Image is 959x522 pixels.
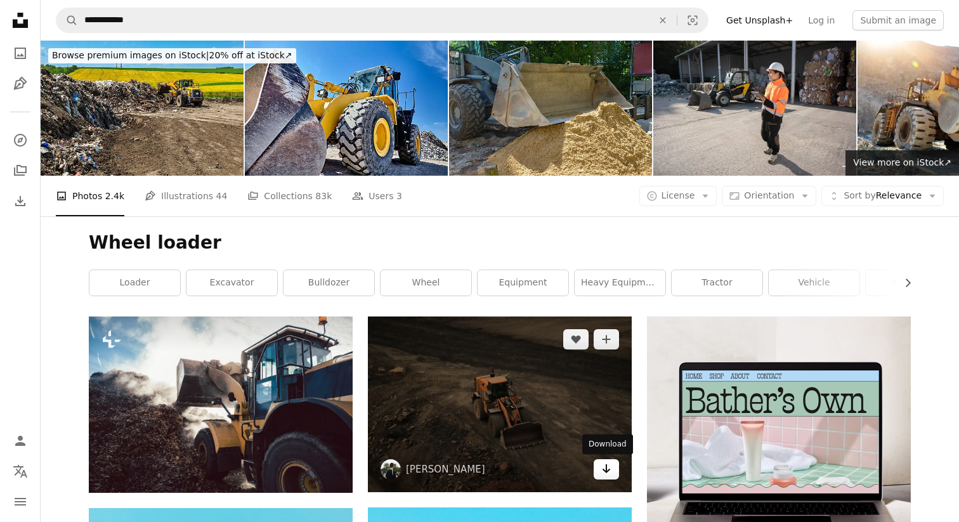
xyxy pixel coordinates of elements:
button: Add to Collection [594,329,619,349]
div: Download [582,434,633,455]
a: Illustrations [8,71,33,96]
a: Get Unsplash+ [719,10,800,30]
button: Orientation [722,186,816,206]
a: excavator [186,270,277,296]
a: heavy equipment [575,270,665,296]
button: Submit an image [852,10,944,30]
span: License [662,190,695,200]
span: 44 [216,189,228,203]
img: Earth mover working on pile of compost in industrial facility [89,316,353,493]
span: Browse premium images on iStock | [52,50,209,60]
button: Clear [649,8,677,32]
a: Earth mover working on pile of compost in industrial facility [89,399,353,410]
a: Collections [8,158,33,183]
a: machine [866,270,956,296]
a: equipment [478,270,568,296]
a: [PERSON_NAME] [406,463,485,476]
div: 20% off at iStock ↗ [48,48,296,63]
button: Language [8,459,33,484]
button: Menu [8,489,33,514]
button: scroll list to the right [896,270,911,296]
a: wheel [381,270,471,296]
a: vehicle [769,270,859,296]
a: Download [594,459,619,480]
button: Search Unsplash [56,8,78,32]
img: Yellow bulldozer moving garbage in a landfill on a sunny day [41,41,244,176]
a: Log in / Sign up [8,428,33,453]
a: Download History [8,188,33,214]
a: View more on iStock↗ [845,150,959,176]
img: Wheel loader with raised bucket and sand pile at a construction site [449,41,652,176]
button: Sort byRelevance [821,186,944,206]
form: Find visuals sitewide [56,8,708,33]
a: a bulldozer on a dirt road in the middle of nowhere [368,398,632,410]
a: tractor [672,270,762,296]
a: Browse premium images on iStock|20% off at iStock↗ [41,41,304,71]
a: bulldozer [284,270,374,296]
img: Go to Lars Portjanow's profile [381,459,401,480]
button: Like [563,329,589,349]
a: Photos [8,41,33,66]
a: Log in [800,10,842,30]
a: Illustrations 44 [145,176,227,216]
h1: Wheel loader [89,232,911,254]
span: Sort by [844,190,875,200]
img: a bulldozer on a dirt road in the middle of nowhere [368,316,632,492]
img: Worker Inspects Bales of Sorted Recycled Materials in Factory [653,41,856,176]
a: Explore [8,127,33,153]
button: License [639,186,717,206]
a: Collections 83k [247,176,332,216]
button: Visual search [677,8,708,32]
img: Heavy equipment machine wheel loader on construction jobsite [245,41,448,176]
a: loader [89,270,180,296]
span: 3 [396,189,402,203]
span: Orientation [744,190,794,200]
a: Users 3 [352,176,402,216]
span: View more on iStock ↗ [853,157,951,167]
span: 83k [315,189,332,203]
a: Home — Unsplash [8,8,33,36]
span: Relevance [844,190,922,202]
